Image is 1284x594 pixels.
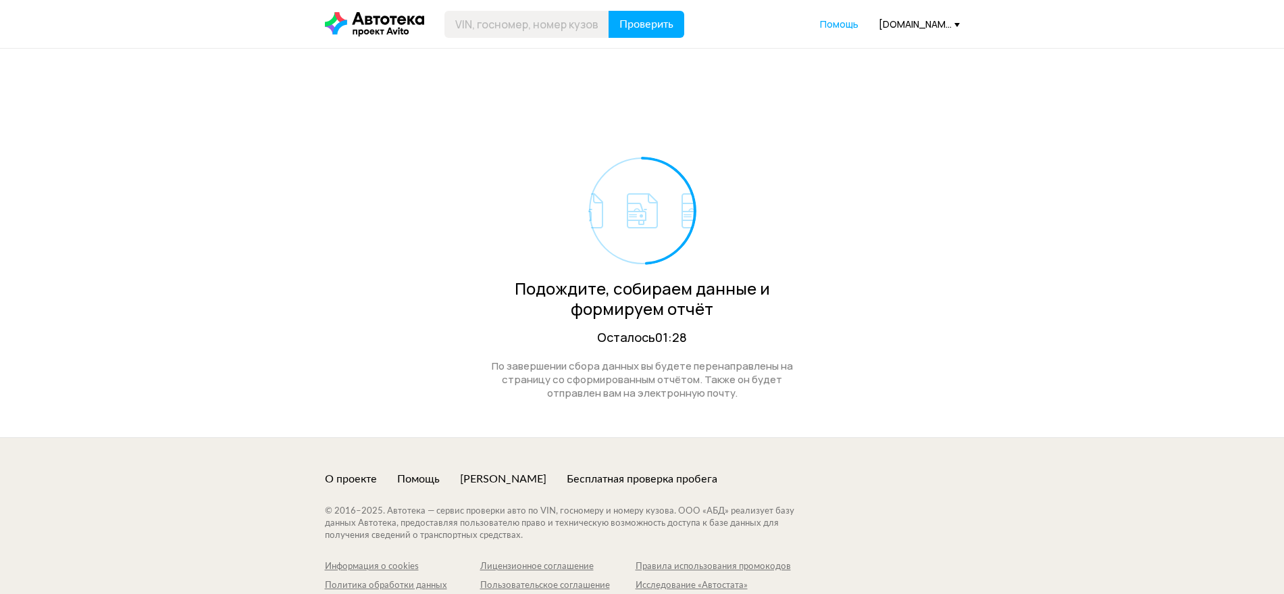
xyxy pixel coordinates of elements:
a: Лицензионное соглашение [480,561,636,573]
div: Осталось 01:28 [477,329,808,346]
button: Проверить [609,11,684,38]
div: Подождите, собираем данные и формируем отчёт [477,278,808,319]
a: Политика обработки данных [325,580,480,592]
div: [DOMAIN_NAME][EMAIL_ADDRESS][DOMAIN_NAME] [879,18,960,30]
div: © 2016– 2025 . Автотека — сервис проверки авто по VIN, госномеру и номеру кузова. ООО «АБД» реали... [325,505,821,542]
a: Помощь [820,18,858,31]
a: Помощь [397,472,440,487]
a: О проекте [325,472,377,487]
a: Исследование «Автостата» [636,580,791,592]
a: Бесплатная проверка пробега [567,472,717,487]
a: Пользовательское соглашение [480,580,636,592]
input: VIN, госномер, номер кузова [444,11,609,38]
span: Помощь [820,18,858,30]
a: Информация о cookies [325,561,480,573]
a: Правила использования промокодов [636,561,791,573]
div: По завершении сбора данных вы будете перенаправлены на страницу со сформированным отчётом. Также ... [477,360,808,400]
a: [PERSON_NAME] [460,472,546,487]
span: Проверить [619,19,673,30]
